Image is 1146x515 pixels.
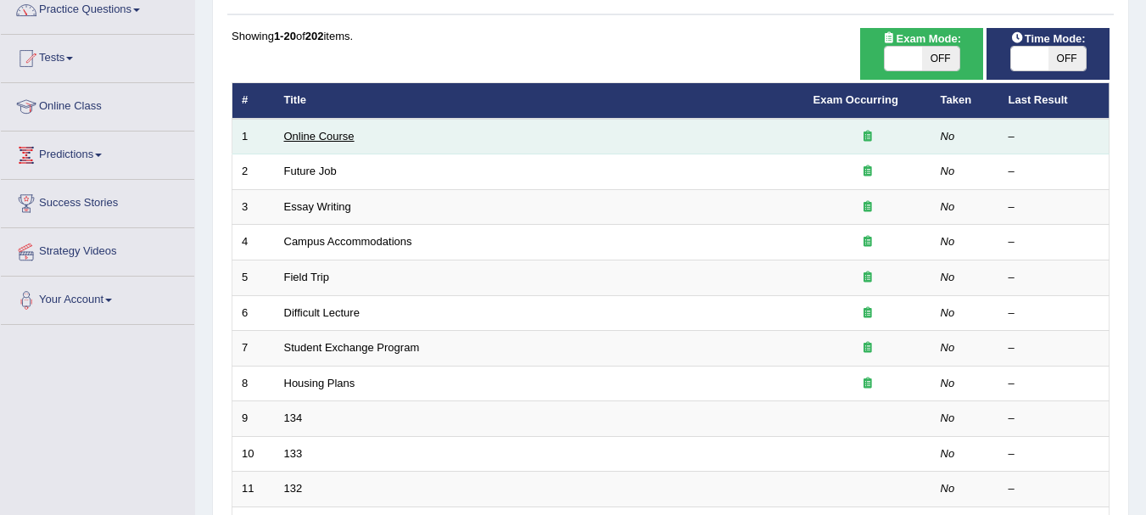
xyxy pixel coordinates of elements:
[284,341,420,354] a: Student Exchange Program
[1009,164,1100,180] div: –
[1004,30,1093,48] span: Time Mode:
[1009,305,1100,322] div: –
[1009,340,1100,356] div: –
[1,132,194,174] a: Predictions
[941,200,955,213] em: No
[232,225,275,260] td: 4
[232,331,275,367] td: 7
[1,277,194,319] a: Your Account
[813,164,922,180] div: Exam occurring question
[813,199,922,216] div: Exam occurring question
[941,165,955,177] em: No
[941,271,955,283] em: No
[813,93,898,106] a: Exam Occurring
[1,35,194,77] a: Tests
[232,28,1110,44] div: Showing of items.
[232,189,275,225] td: 3
[232,119,275,154] td: 1
[941,447,955,460] em: No
[232,83,275,119] th: #
[941,411,955,424] em: No
[813,376,922,392] div: Exam occurring question
[1009,376,1100,392] div: –
[813,340,922,356] div: Exam occurring question
[860,28,983,80] div: Show exams occurring in exams
[1009,411,1100,427] div: –
[1009,270,1100,286] div: –
[941,306,955,319] em: No
[305,30,324,42] b: 202
[232,472,275,507] td: 11
[875,30,967,48] span: Exam Mode:
[1,83,194,126] a: Online Class
[813,234,922,250] div: Exam occurring question
[284,271,329,283] a: Field Trip
[232,295,275,331] td: 6
[941,341,955,354] em: No
[232,260,275,296] td: 5
[813,129,922,145] div: Exam occurring question
[284,200,351,213] a: Essay Writing
[284,447,303,460] a: 133
[232,366,275,401] td: 8
[999,83,1110,119] th: Last Result
[941,377,955,389] em: No
[1009,481,1100,497] div: –
[813,305,922,322] div: Exam occurring question
[232,154,275,190] td: 2
[813,270,922,286] div: Exam occurring question
[941,482,955,495] em: No
[941,130,955,143] em: No
[1,180,194,222] a: Success Stories
[941,235,955,248] em: No
[922,47,959,70] span: OFF
[931,83,999,119] th: Taken
[284,482,303,495] a: 132
[1,228,194,271] a: Strategy Videos
[284,377,355,389] a: Housing Plans
[1009,446,1100,462] div: –
[232,436,275,472] td: 10
[284,306,360,319] a: Difficult Lecture
[275,83,804,119] th: Title
[284,165,337,177] a: Future Job
[284,411,303,424] a: 134
[232,401,275,437] td: 9
[1048,47,1086,70] span: OFF
[274,30,296,42] b: 1-20
[1009,234,1100,250] div: –
[284,235,412,248] a: Campus Accommodations
[1009,199,1100,216] div: –
[1009,129,1100,145] div: –
[284,130,355,143] a: Online Course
